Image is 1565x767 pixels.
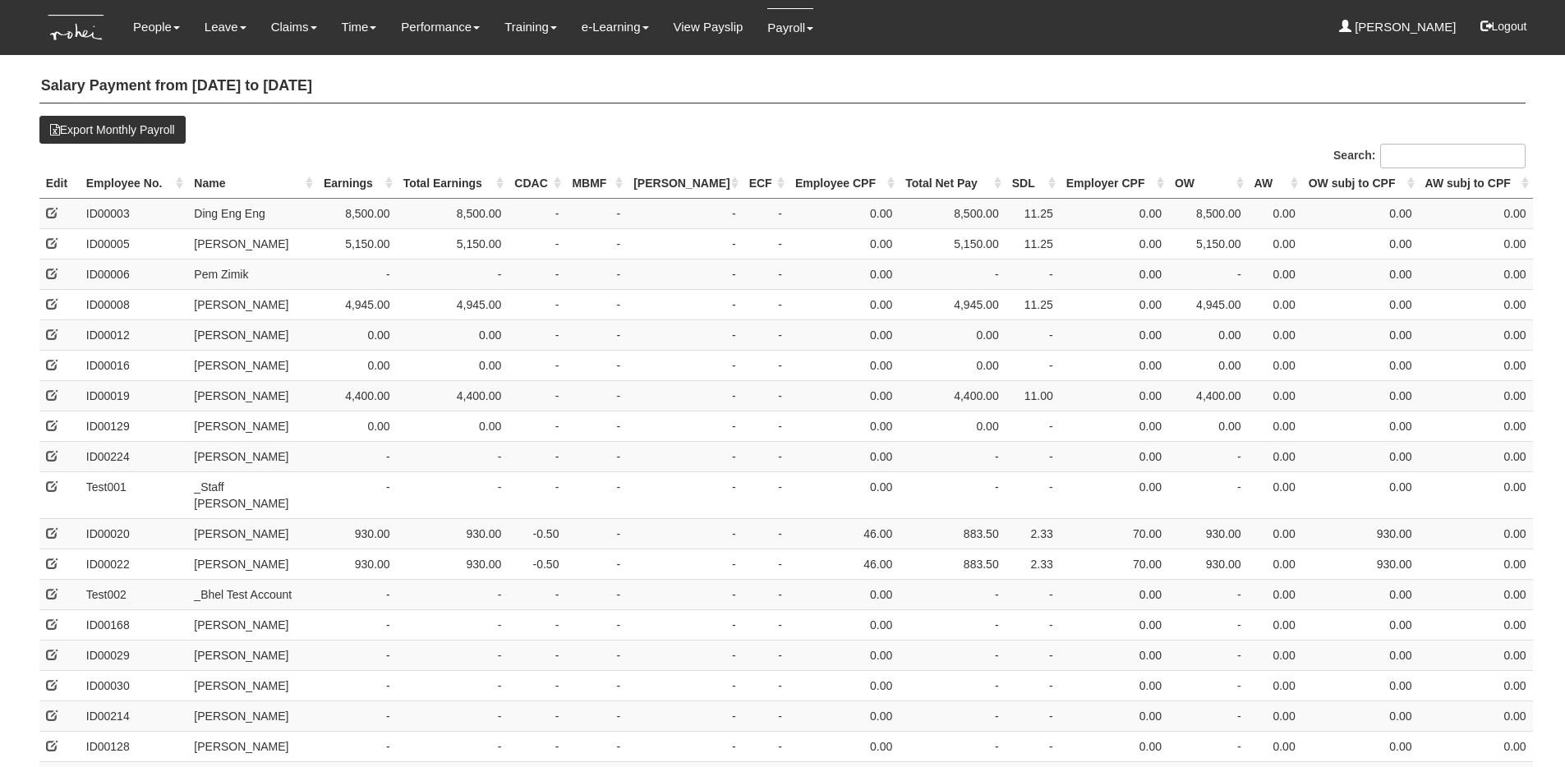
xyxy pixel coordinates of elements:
[1168,350,1248,380] td: 0.00
[899,319,1005,350] td: 0.00
[565,228,627,259] td: -
[80,228,188,259] td: ID00005
[627,228,742,259] td: -
[508,441,565,471] td: -
[508,168,565,199] th: CDAC : activate to sort column ascending
[317,411,397,441] td: 0.00
[1006,579,1060,609] td: -
[508,380,565,411] td: -
[1302,670,1419,700] td: 0.00
[1060,549,1168,579] td: 70.00
[1302,609,1419,640] td: 0.00
[1419,259,1533,289] td: 0.00
[1060,670,1168,700] td: 0.00
[627,441,742,471] td: -
[1248,518,1302,549] td: 0.00
[80,168,188,199] th: Employee No. : activate to sort column ascending
[743,380,789,411] td: -
[1302,640,1419,670] td: 0.00
[627,549,742,579] td: -
[1248,549,1302,579] td: 0.00
[1006,549,1060,579] td: 2.33
[317,518,397,549] td: 930.00
[397,259,509,289] td: -
[508,549,565,579] td: -0.50
[1006,411,1060,441] td: -
[1168,168,1248,199] th: OW : activate to sort column ascending
[627,380,742,411] td: -
[1060,319,1168,350] td: 0.00
[565,289,627,319] td: -
[80,289,188,319] td: ID00008
[1168,441,1248,471] td: -
[899,411,1005,441] td: 0.00
[674,8,743,46] a: View Payslip
[187,228,317,259] td: [PERSON_NAME]
[1419,168,1533,199] th: AW subj to CPF : activate to sort column ascending
[789,228,899,259] td: 0.00
[1419,289,1533,319] td: 0.00
[743,350,789,380] td: -
[39,116,186,144] a: Export Monthly Payroll
[271,8,317,46] a: Claims
[1302,579,1419,609] td: 0.00
[317,319,397,350] td: 0.00
[397,700,509,731] td: -
[187,259,317,289] td: Pem Zimik
[743,670,789,700] td: -
[743,289,789,319] td: -
[508,640,565,670] td: -
[1060,168,1168,199] th: Employer CPF : activate to sort column ascending
[1006,259,1060,289] td: -
[627,670,742,700] td: -
[565,259,627,289] td: -
[80,198,188,228] td: ID00003
[187,350,317,380] td: [PERSON_NAME]
[1248,198,1302,228] td: 0.00
[789,700,899,731] td: 0.00
[187,168,317,199] th: Name : activate to sort column ascending
[1168,228,1248,259] td: 5,150.00
[899,441,1005,471] td: -
[565,579,627,609] td: -
[187,670,317,700] td: [PERSON_NAME]
[1168,289,1248,319] td: 4,945.00
[627,518,742,549] td: -
[1060,259,1168,289] td: 0.00
[1060,700,1168,731] td: 0.00
[187,198,317,228] td: Ding Eng Eng
[80,471,188,518] td: Test001
[789,259,899,289] td: 0.00
[397,609,509,640] td: -
[565,350,627,380] td: -
[1248,168,1302,199] th: AW : activate to sort column ascending
[397,228,509,259] td: 5,150.00
[1469,7,1539,46] button: Logout
[899,700,1005,731] td: -
[187,609,317,640] td: [PERSON_NAME]
[565,549,627,579] td: -
[627,168,742,199] th: SINDA : activate to sort column ascending
[1168,471,1248,518] td: -
[1248,670,1302,700] td: 0.00
[565,471,627,518] td: -
[1060,579,1168,609] td: 0.00
[789,289,899,319] td: 0.00
[39,168,80,199] th: Edit
[317,289,397,319] td: 4,945.00
[1302,441,1419,471] td: 0.00
[1248,579,1302,609] td: 0.00
[508,411,565,441] td: -
[789,579,899,609] td: 0.00
[565,670,627,700] td: -
[1168,411,1248,441] td: 0.00
[743,228,789,259] td: -
[743,579,789,609] td: -
[80,700,188,731] td: ID00214
[187,700,317,731] td: [PERSON_NAME]
[789,350,899,380] td: 0.00
[789,670,899,700] td: 0.00
[565,518,627,549] td: -
[1060,289,1168,319] td: 0.00
[1419,411,1533,441] td: 0.00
